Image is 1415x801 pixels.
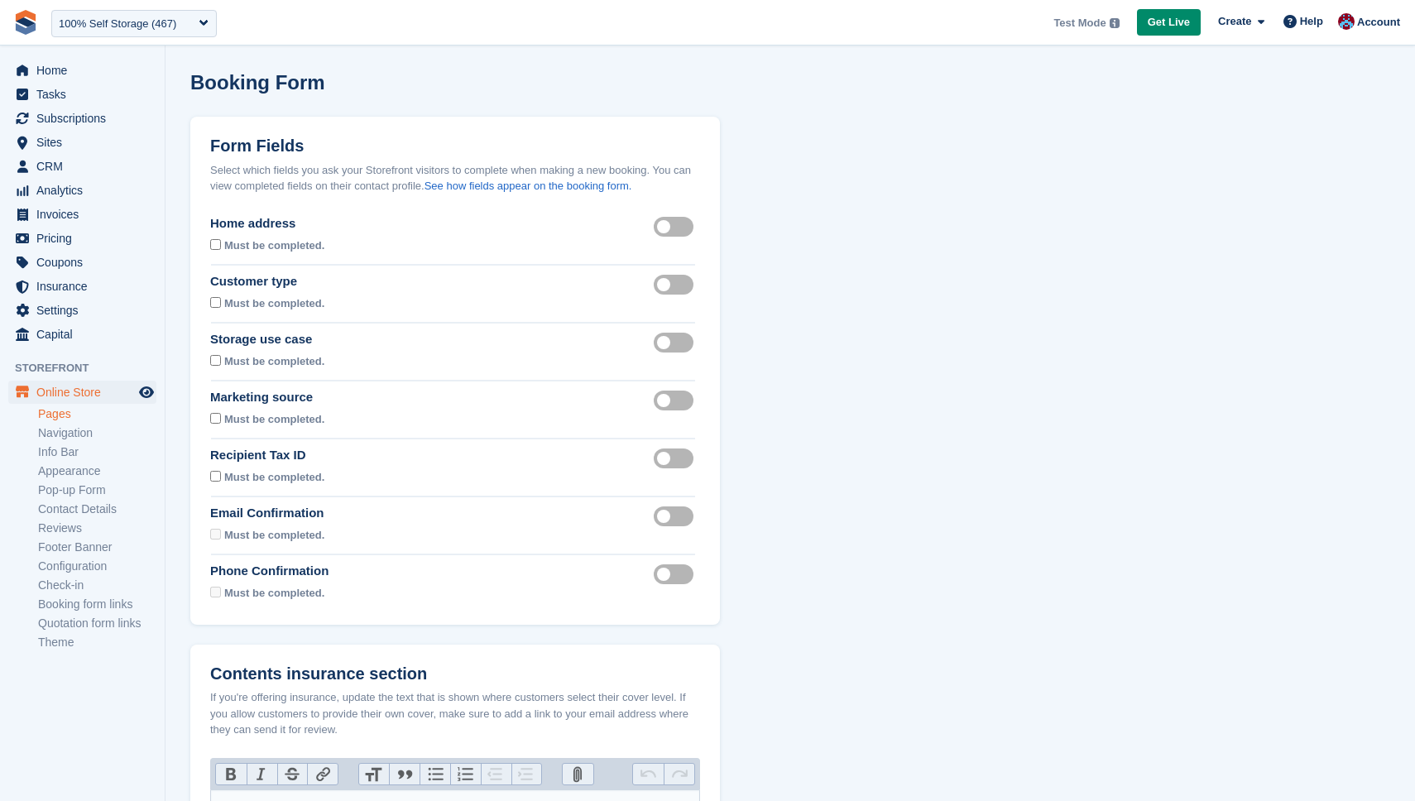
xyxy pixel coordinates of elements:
[38,444,156,460] a: Info Bar
[247,764,277,785] button: Italic
[15,360,165,377] span: Storefront
[8,275,156,298] a: menu
[210,272,328,291] div: Customer type
[1300,13,1323,30] span: Help
[36,381,136,404] span: Online Store
[210,137,700,156] h2: Form Fields
[654,573,700,575] label: Phone confirmation required
[8,155,156,178] a: menu
[36,251,136,274] span: Coupons
[1218,13,1251,30] span: Create
[36,155,136,178] span: CRM
[511,764,542,785] button: Increase Level
[38,540,156,555] a: Footer Banner
[210,330,328,349] div: Storage use case
[420,764,450,785] button: Bullets
[8,59,156,82] a: menu
[224,352,324,370] div: Must be completed.
[224,410,324,428] div: Must be completed.
[1148,14,1190,31] span: Get Live
[633,764,664,785] button: Undo
[36,83,136,106] span: Tasks
[38,578,156,593] a: Check-in
[36,203,136,226] span: Invoices
[1357,14,1400,31] span: Account
[8,131,156,154] a: menu
[38,406,156,422] a: Pages
[481,764,511,785] button: Decrease Level
[36,107,136,130] span: Subscriptions
[359,764,390,785] button: Heading
[38,425,156,441] a: Navigation
[8,203,156,226] a: menu
[224,468,324,486] div: Must be completed.
[38,482,156,498] a: Pop-up Form
[38,463,156,479] a: Appearance
[8,83,156,106] a: menu
[1137,9,1201,36] a: Get Live
[307,764,338,785] button: Link
[389,764,420,785] button: Quote
[563,764,593,785] button: Attach Files
[1338,13,1355,30] img: David Hughes
[36,227,136,250] span: Pricing
[210,388,328,407] div: Marketing source
[38,559,156,574] a: Configuration
[654,341,700,343] label: Storage use case visible
[8,299,156,322] a: menu
[216,764,247,785] button: Bold
[59,16,176,32] div: 100% Self Storage (467)
[8,179,156,202] a: menu
[36,275,136,298] span: Insurance
[8,381,156,404] a: menu
[210,446,328,465] div: Recipient Tax ID
[36,179,136,202] span: Analytics
[38,616,156,631] a: Quotation form links
[36,59,136,82] span: Home
[210,214,328,233] div: Home address
[224,236,324,254] div: Must be completed.
[224,294,324,312] div: Must be completed.
[1053,15,1106,31] span: Test Mode
[137,382,156,402] a: Preview store
[38,597,156,612] a: Booking form links
[8,227,156,250] a: menu
[424,180,632,192] a: See how fields appear on the booking form.
[450,764,481,785] button: Numbers
[210,162,700,194] div: Select which fields you ask your Storefront visitors to complete when making a new booking. You c...
[38,635,156,650] a: Theme
[13,10,38,35] img: stora-icon-8386f47178a22dfd0bd8f6a31ec36ba5ce8667c1dd55bd0f319d3a0aa187defe.svg
[36,323,136,346] span: Capital
[36,131,136,154] span: Sites
[38,501,156,517] a: Contact Details
[210,664,700,683] h2: Contents insurance section
[1110,18,1120,28] img: icon-info-grey-7440780725fd019a000dd9b08b2336e03edf1995a4989e88bcd33f0948082b44.svg
[664,764,694,785] button: Redo
[654,457,700,459] label: Recipient tax id visible
[8,107,156,130] a: menu
[654,515,700,517] label: Email confirmation required
[38,520,156,536] a: Reviews
[36,299,136,322] span: Settings
[277,764,308,785] button: Strikethrough
[190,71,325,94] h1: Booking Form
[8,323,156,346] a: menu
[210,562,329,581] div: Phone Confirmation
[8,251,156,274] a: menu
[654,399,700,401] label: Marketing source visible
[224,583,324,602] div: Must be completed.
[210,504,328,523] div: Email Confirmation
[654,283,700,285] label: Customer type visible
[654,225,700,228] label: Home address visible
[224,525,324,544] div: Must be completed.
[210,689,700,738] div: If you're offering insurance, update the text that is shown where customers select their cover le...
